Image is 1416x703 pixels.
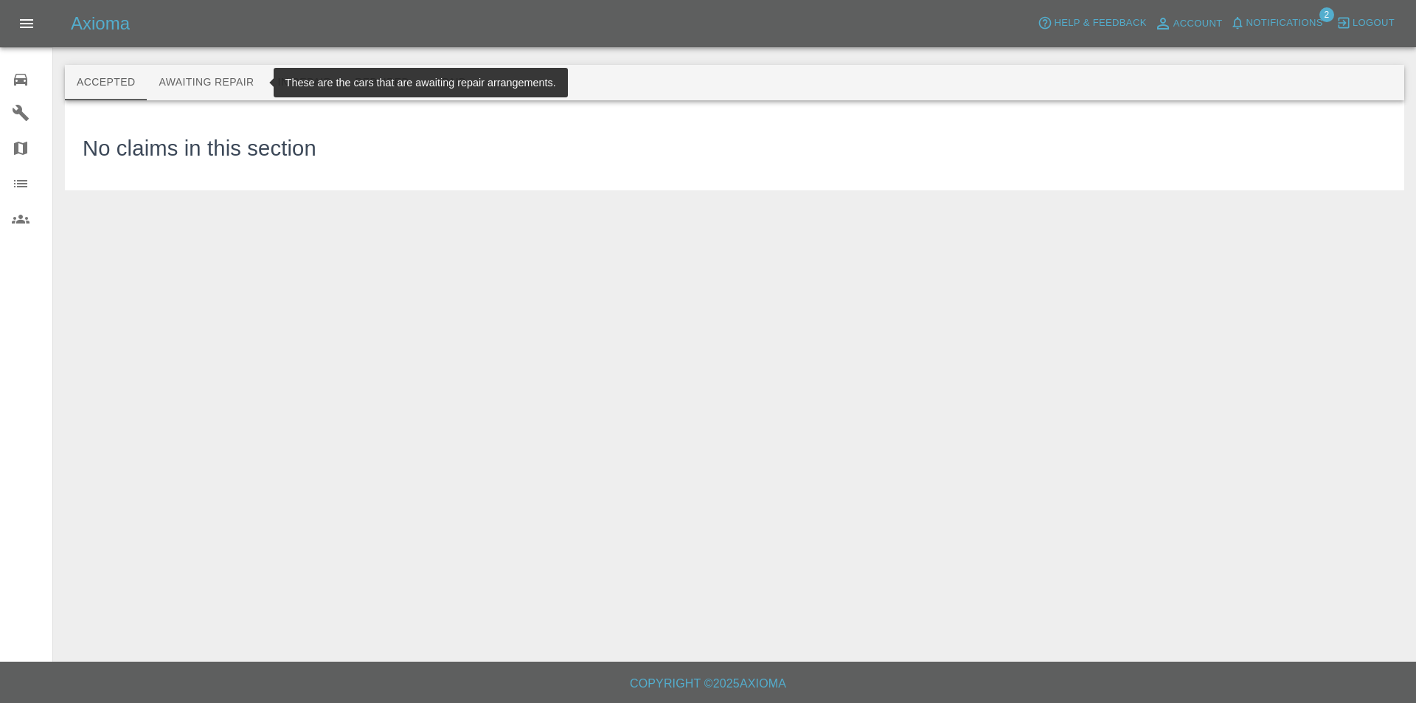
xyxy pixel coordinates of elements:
[1319,7,1334,22] span: 2
[1034,12,1150,35] button: Help & Feedback
[71,12,130,35] h5: Axioma
[1173,15,1223,32] span: Account
[147,65,265,100] button: Awaiting Repair
[266,65,344,100] button: In Repair
[421,65,487,100] button: Paid
[83,133,316,165] h3: No claims in this section
[1054,15,1146,32] span: Help & Feedback
[1333,12,1398,35] button: Logout
[343,65,421,100] button: Repaired
[12,673,1404,694] h6: Copyright © 2025 Axioma
[1150,12,1226,35] a: Account
[1226,12,1327,35] button: Notifications
[9,6,44,41] button: Open drawer
[1246,15,1323,32] span: Notifications
[65,65,147,100] button: Accepted
[1353,15,1395,32] span: Logout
